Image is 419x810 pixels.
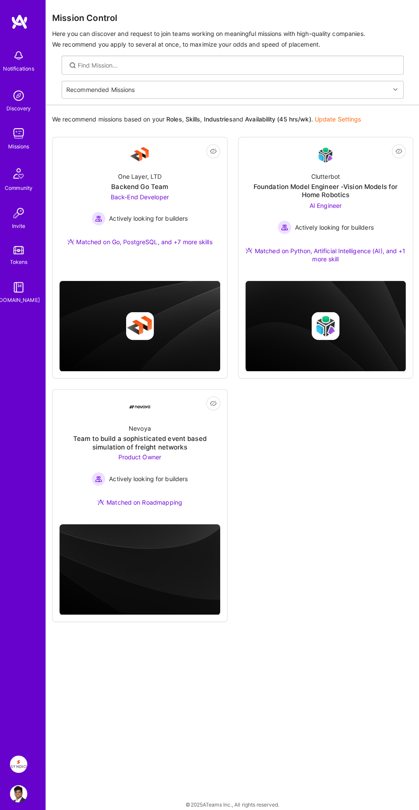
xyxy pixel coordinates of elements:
[297,223,374,231] span: Actively looking for builders
[133,421,155,429] div: Nevoya
[213,149,220,156] i: icon EyeClosed
[130,310,158,338] img: Company logo
[248,246,406,263] div: Matched on Python, Artificial Intelligence (AI), and +1 more skill
[102,494,186,502] div: Matched on Roadmapping
[4,295,46,303] div: [DOMAIN_NAME]
[14,776,35,793] a: User Avatar
[16,776,33,793] img: User Avatar
[213,397,220,404] i: icon EyeClosed
[115,193,173,201] span: Back-End Developer
[65,431,223,447] div: Team to build a sophisticated event based simulation of freight networks
[116,183,172,192] div: Backend Go Team
[20,245,30,254] img: tokens
[17,17,34,33] img: logo
[73,238,80,245] img: Ateam Purple Icon
[74,63,83,72] i: icon SearchGrey
[15,164,35,184] img: Community
[170,117,186,124] b: Roles
[58,16,413,27] h3: Mission Control
[83,63,397,72] input: Find Mission...
[313,310,340,338] img: Company logo
[248,145,406,273] a: Company LogoClutterbotFoundation Model Engineer -Vision Models for Home RoboticsAI Engineer Activ...
[102,494,109,501] img: Ateam Purple Icon
[16,89,33,106] img: discovery
[16,257,34,266] div: Tokens
[16,126,33,143] img: teamwork
[122,173,165,181] div: One Layer, LTD
[114,214,191,223] span: Actively looking for builders
[10,67,40,75] div: Notifications
[316,146,337,166] img: Company Logo
[196,800,236,807] a: Terms of Service
[114,470,191,479] span: Actively looking for builders
[196,800,274,807] span: |
[248,280,406,369] img: cover
[97,468,110,482] img: Actively looking for builders
[248,117,313,124] b: Availability (45 hrs/wk)
[65,393,223,512] a: Company LogoNevoyaTeam to build a sophisticated event based simulation of freight networksProduct...
[248,246,255,253] img: Ateam Purple Icon
[14,747,35,764] a: Syndio: Transformation Engine Modernization
[248,183,406,200] div: Foundation Model Engineer -Vision Models for Home Robotics
[58,32,413,52] p: Here you can discover and request to join teams working on meaningful missions with high-quality ...
[123,449,165,457] span: Product Owner
[97,212,110,225] img: Actively looking for builders
[16,50,33,67] img: bell
[15,143,35,152] div: Missions
[130,550,158,577] img: Company logo
[280,220,293,234] img: Actively looking for builders
[239,800,274,807] a: Privacy Policy
[313,173,341,181] div: Clutterbot
[311,202,342,209] span: AI Engineer
[393,89,398,94] i: icon Chevron
[316,117,362,124] a: Update Settings
[65,145,223,256] a: Company LogoOne Layer, LTDBackend Go TeamBack-End Developer Actively looking for buildersActively...
[18,222,32,230] div: Invite
[73,237,215,246] div: Matched on Go, PostgreSQL, and +7 more skills
[134,145,154,166] img: Company Logo
[16,747,33,764] img: Syndio: Transformation Engine Modernization
[16,278,33,295] img: guide book
[58,116,362,125] p: We recommend missions based on your , , and .
[16,204,33,222] img: Invite
[395,149,402,156] i: icon EyeClosed
[207,117,235,124] b: Industries
[65,280,223,369] img: cover
[13,106,37,115] div: Discovery
[51,784,419,806] div: © 2025 ATeams Inc., All rights reserved.
[72,88,139,96] div: Recommended Missions
[65,519,223,609] img: cover
[11,184,38,193] div: Community
[134,402,154,405] img: Company Logo
[189,117,204,124] b: Skills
